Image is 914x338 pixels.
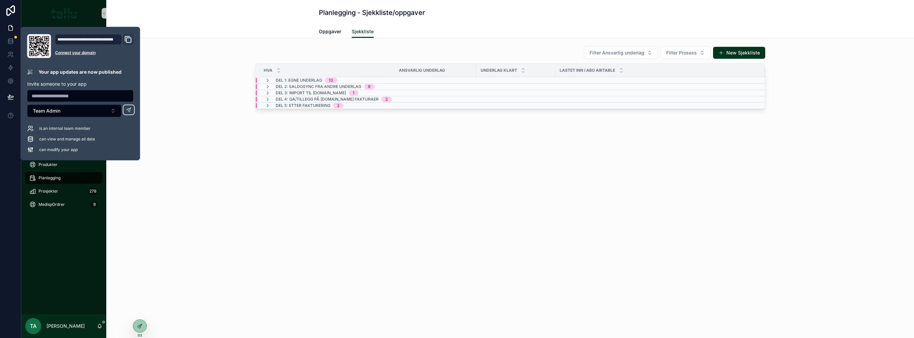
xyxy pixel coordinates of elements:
[30,322,37,330] span: TA
[353,90,354,96] div: 1
[276,97,379,102] span: Del 4: QA/tillegg på [DOMAIN_NAME] fakturaer
[87,187,98,195] div: 278
[27,105,122,117] button: Select Button
[276,103,330,108] span: Del 5: Etter fakturering
[25,199,102,211] a: MedispOrdrer9
[25,185,102,197] a: Prosjekter278
[55,34,134,58] div: Domain and Custom Link
[319,26,341,39] a: Oppgaver
[51,8,77,19] img: App logo
[39,126,91,131] span: is an internal team member
[276,84,361,89] span: Del 2: Saldosync fra andre underlag
[39,162,57,167] span: Produkter
[352,28,374,35] span: Sjekkliste
[33,108,60,114] span: Team Admin
[27,81,134,87] p: Invite someone to your app
[481,68,517,73] span: Underlag klart
[319,8,425,17] h1: Planlegging - Sjekkliste/oppgaver
[276,78,322,83] span: Del 1: Egne underlag
[385,97,388,102] div: 2
[560,68,615,73] span: Lastet inn i Abo airtable
[352,26,374,38] a: Sjekkliste
[329,78,333,83] div: 13
[39,175,60,181] span: Planlegging
[90,201,98,209] div: 9
[39,136,95,142] span: can view and manage all data
[276,90,346,96] span: Del 3: Import til [DOMAIN_NAME]
[264,68,272,73] span: Hva
[337,103,339,108] div: 2
[46,323,85,329] p: [PERSON_NAME]
[25,172,102,184] a: Planlegging
[590,49,644,56] span: Filter Ansvarlig underlag
[25,159,102,171] a: Produkter
[39,189,58,194] span: Prosjekter
[39,202,65,207] span: MedispOrdrer
[368,84,371,89] div: 8
[39,147,78,152] span: can modify your app
[584,46,658,59] button: Select Button
[399,68,445,73] span: Ansvarlig underlag
[55,50,134,55] a: Connect your domain
[319,28,341,35] span: Oppgaver
[666,49,697,56] span: Filter Prosess
[21,27,106,219] div: scrollable content
[661,46,710,59] button: Select Button
[39,69,122,75] p: Your app updates are now published
[713,47,765,59] button: New Sjekkliste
